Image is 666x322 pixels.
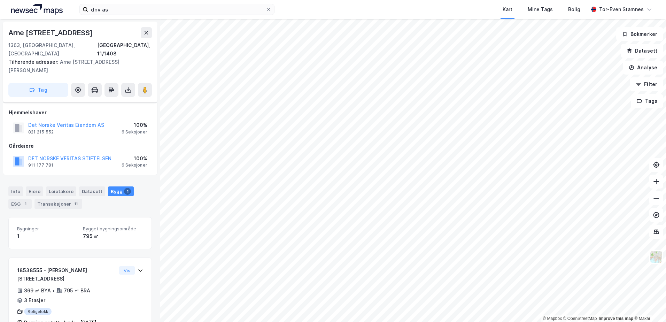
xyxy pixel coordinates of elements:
button: Datasett [621,44,663,58]
span: Tilhørende adresser: [8,59,60,65]
button: Bokmerker [616,27,663,41]
div: 911 177 781 [28,162,53,168]
div: 821 215 552 [28,129,54,135]
div: Kart [503,5,512,14]
a: Mapbox [543,316,562,321]
input: Søk på adresse, matrikkel, gårdeiere, leietakere eller personer [88,4,266,15]
button: Vis [119,266,135,275]
div: Bolig [568,5,580,14]
div: Hjemmelshaver [9,108,152,117]
span: Bygget bygningsområde [83,226,143,232]
div: [GEOGRAPHIC_DATA], 11/1408 [97,41,152,58]
div: 1 [17,232,77,240]
div: 795 ㎡ BRA [64,286,90,295]
div: Tor-Even Stamnes [599,5,644,14]
div: 1 [124,188,131,195]
button: Tag [8,83,68,97]
img: Z [650,250,663,263]
div: 100% [122,121,147,129]
iframe: Chat Widget [631,289,666,322]
button: Tags [631,94,663,108]
button: Filter [630,77,663,91]
div: • [52,288,55,293]
div: Arne [STREET_ADDRESS] [8,27,94,38]
div: Gårdeiere [9,142,152,150]
button: Analyse [623,61,663,75]
div: ESG [8,199,32,209]
div: 100% [122,154,147,163]
a: Improve this map [599,316,633,321]
div: 18538555 - [PERSON_NAME][STREET_ADDRESS] [17,266,116,283]
div: Arne [STREET_ADDRESS][PERSON_NAME] [8,58,146,75]
div: Info [8,186,23,196]
div: Leietakere [46,186,76,196]
div: 1 [22,200,29,207]
div: 795 ㎡ [83,232,143,240]
div: 6 Seksjoner [122,162,147,168]
div: 6 Seksjoner [122,129,147,135]
img: logo.a4113a55bc3d86da70a041830d287a7e.svg [11,4,63,15]
div: 3 Etasjer [24,296,45,305]
div: Eiere [26,186,43,196]
div: 11 [72,200,79,207]
div: Transaksjoner [34,199,82,209]
div: Bygg [108,186,134,196]
div: Kontrollprogram for chat [631,289,666,322]
div: 369 ㎡ BYA [24,286,51,295]
a: OpenStreetMap [563,316,597,321]
div: 1363, [GEOGRAPHIC_DATA], [GEOGRAPHIC_DATA] [8,41,97,58]
span: Bygninger [17,226,77,232]
div: Mine Tags [528,5,553,14]
div: Datasett [79,186,105,196]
